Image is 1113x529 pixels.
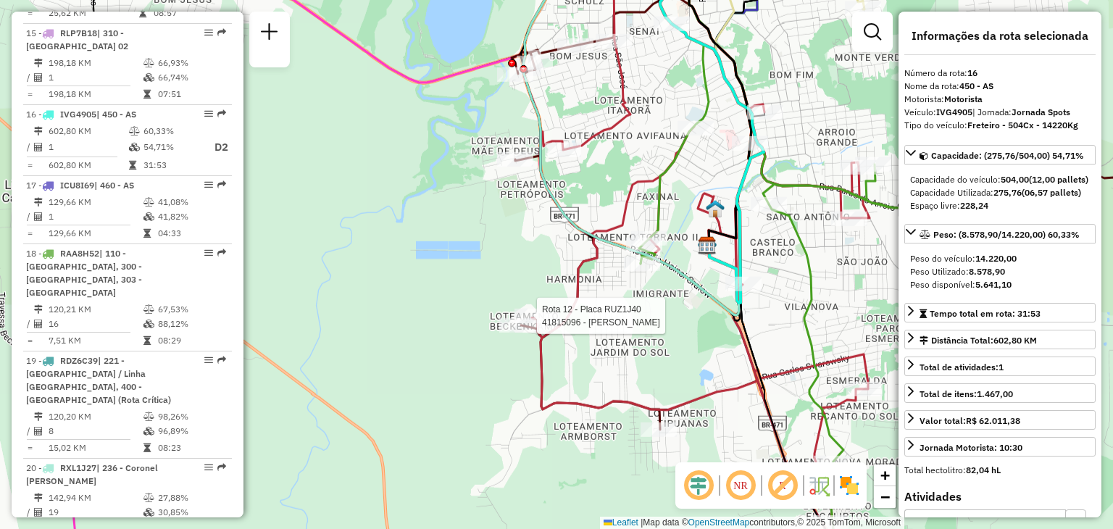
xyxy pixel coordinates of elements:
[26,87,33,101] td: =
[904,330,1096,349] a: Distância Total:602,80 KM
[48,302,143,317] td: 120,21 KM
[26,462,158,486] span: 20 -
[143,212,154,221] i: % de utilização da cubagem
[34,127,43,136] i: Distância Total
[143,305,154,314] i: % de utilização do peso
[904,80,1096,93] div: Nome da rota:
[255,17,284,50] a: Nova sessão e pesquisa
[217,109,226,118] em: Rota exportada
[48,209,143,224] td: 1
[204,109,213,118] em: Opções
[931,150,1084,161] span: Capacidade: (275,76/504,00) 54,71%
[143,90,151,99] i: Tempo total em rota
[910,278,1090,291] div: Peso disponível:
[143,336,151,345] i: Tempo total em rota
[26,28,128,51] span: 15 -
[959,80,993,91] strong: 450 - AS
[904,383,1096,403] a: Total de itens:1.467,00
[143,158,201,172] td: 31:53
[48,424,143,438] td: 8
[26,28,128,51] span: | 310 - [GEOGRAPHIC_DATA] 02
[143,412,154,421] i: % de utilização do peso
[143,443,151,452] i: Tempo total em rota
[966,415,1020,426] strong: R$ 62.011,38
[904,303,1096,322] a: Tempo total em rota: 31:53
[904,145,1096,164] a: Capacidade: (275,76/504,00) 54,71%
[960,200,988,211] strong: 228,24
[157,491,226,505] td: 27,88%
[969,266,1005,277] strong: 8.578,90
[157,424,226,438] td: 96,89%
[966,465,1001,475] strong: 82,04 hL
[157,195,226,209] td: 41,08%
[157,333,226,348] td: 08:29
[993,187,1022,198] strong: 275,76
[48,56,143,70] td: 198,18 KM
[904,106,1096,119] div: Veículo:
[129,143,140,151] i: % de utilização da cubagem
[34,212,43,221] i: Total de Atividades
[26,70,33,85] td: /
[26,248,142,298] span: 18 -
[993,335,1037,346] span: 602,80 KM
[204,28,213,37] em: Opções
[904,29,1096,43] h4: Informações da rota selecionada
[26,333,33,348] td: =
[874,465,896,486] a: Zoom in
[904,224,1096,243] a: Peso: (8.578,90/14.220,00) 60,33%
[880,488,890,506] span: −
[60,109,96,120] span: IVG4905
[48,441,143,455] td: 15,02 KM
[920,334,1037,347] div: Distância Total:
[48,491,143,505] td: 142,94 KM
[1012,107,1070,117] strong: Jornada Spots
[34,143,43,151] i: Total de Atividades
[60,462,96,473] span: RXL1J27
[920,441,1022,454] div: Jornada Motorista: 10:30
[143,320,154,328] i: % de utilização da cubagem
[26,505,33,520] td: /
[723,468,758,503] span: Ocultar NR
[157,209,226,224] td: 41,82%
[904,119,1096,132] div: Tipo do veículo:
[157,302,226,317] td: 67,53%
[34,320,43,328] i: Total de Atividades
[681,468,716,503] span: Ocultar deslocamento
[34,198,43,207] i: Distância Total
[26,158,33,172] td: =
[975,253,1017,264] strong: 14.220,00
[143,124,201,138] td: 60,33%
[157,87,226,101] td: 07:51
[706,199,725,218] img: Santa Cruz FAD
[143,73,154,82] i: % de utilização da cubagem
[904,246,1096,297] div: Peso: (8.578,90/14.220,00) 60,33%
[904,93,1096,106] div: Motorista:
[143,229,151,238] i: Tempo total em rota
[157,441,226,455] td: 08:23
[26,6,33,20] td: =
[204,356,213,365] em: Opções
[34,59,43,67] i: Distância Total
[600,517,904,529] div: Map data © contributors,© 2025 TomTom, Microsoft
[904,437,1096,457] a: Jornada Motorista: 10:30
[34,427,43,436] i: Total de Atividades
[26,424,33,438] td: /
[60,180,94,191] span: ICU8I69
[153,6,218,20] td: 08:57
[904,167,1096,218] div: Capacidade: (275,76/504,00) 54,71%
[157,409,226,424] td: 98,26%
[48,333,143,348] td: 7,51 KM
[48,409,143,424] td: 120,20 KM
[34,73,43,82] i: Total de Atividades
[26,138,33,157] td: /
[838,474,861,497] img: Exibir/Ocultar setores
[129,161,136,170] i: Tempo total em rota
[904,410,1096,430] a: Valor total:R$ 62.011,38
[60,28,97,38] span: RLP7B18
[26,355,171,405] span: 19 -
[48,70,143,85] td: 1
[34,493,43,502] i: Distância Total
[94,180,134,191] span: | 460 - AS
[217,28,226,37] em: Rota exportada
[34,508,43,517] i: Total de Atividades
